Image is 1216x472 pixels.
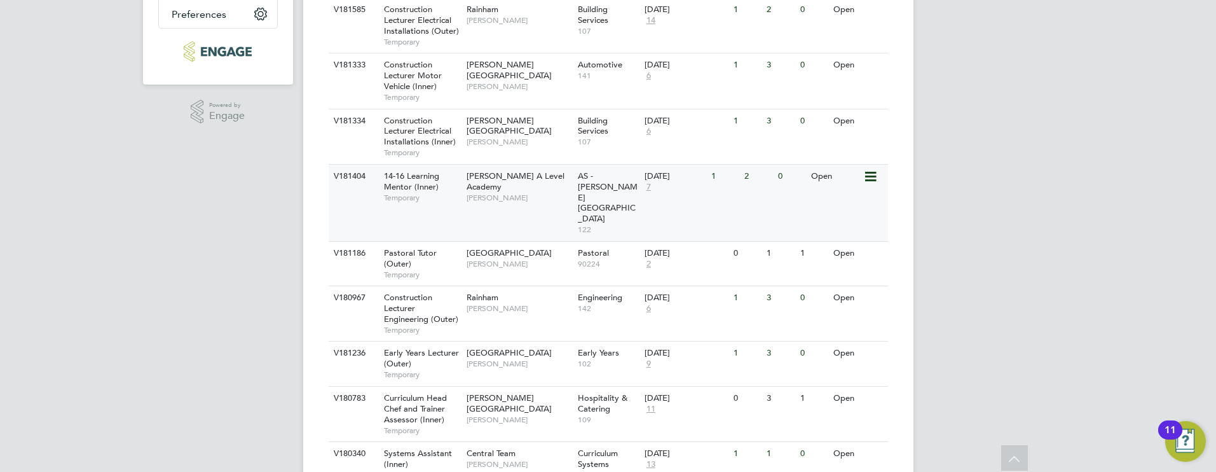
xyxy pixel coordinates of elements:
[645,4,727,15] div: [DATE]
[578,137,638,147] span: 107
[645,15,657,26] span: 14
[467,259,571,269] span: [PERSON_NAME]
[645,116,727,127] div: [DATE]
[384,247,437,269] span: Pastoral Tutor (Outer)
[467,415,571,425] span: [PERSON_NAME]
[384,292,458,324] span: Construction Lecturer Engineering (Outer)
[645,293,727,303] div: [DATE]
[384,347,459,369] span: Early Years Lecturer (Outer)
[797,442,830,466] div: 0
[467,4,498,15] span: Rainham
[467,247,552,258] span: [GEOGRAPHIC_DATA]
[797,387,830,410] div: 1
[384,59,442,92] span: Construction Lecturer Motor Vehicle (Inner)
[1165,421,1206,462] button: Open Resource Center, 11 new notifications
[730,442,763,466] div: 1
[578,4,608,25] span: Building Services
[645,248,727,259] div: [DATE]
[467,137,571,147] span: [PERSON_NAME]
[578,170,638,225] span: AS - [PERSON_NAME][GEOGRAPHIC_DATA]
[730,53,763,77] div: 1
[763,387,796,410] div: 3
[645,60,727,71] div: [DATE]
[645,448,727,459] div: [DATE]
[797,53,830,77] div: 0
[730,342,763,365] div: 1
[578,448,618,469] span: Curriculum Systems
[578,247,609,258] span: Pastoral
[645,459,657,470] span: 13
[331,242,375,265] div: V181186
[830,387,885,410] div: Open
[467,81,571,92] span: [PERSON_NAME]
[730,286,763,310] div: 1
[730,387,763,410] div: 0
[645,71,653,81] span: 6
[578,415,638,425] span: 109
[331,342,375,365] div: V181236
[645,259,653,270] span: 2
[578,347,619,358] span: Early Years
[763,53,796,77] div: 3
[384,426,460,436] span: Temporary
[645,404,657,415] span: 11
[331,165,375,188] div: V181404
[467,459,571,469] span: [PERSON_NAME]
[578,115,608,137] span: Building Services
[384,92,460,102] span: Temporary
[741,165,774,188] div: 2
[645,182,653,193] span: 7
[763,286,796,310] div: 3
[384,115,456,148] span: Construction Lecturer Electrical Installations (Inner)
[797,242,830,265] div: 1
[467,303,571,314] span: [PERSON_NAME]
[384,170,439,192] span: 14-16 Learning Mentor (Inner)
[797,109,830,133] div: 0
[808,165,863,188] div: Open
[1165,430,1176,447] div: 11
[467,448,516,459] span: Central Team
[384,37,460,47] span: Temporary
[191,100,245,124] a: Powered byEngage
[578,259,638,269] span: 90224
[578,292,622,303] span: Engineering
[384,270,460,280] span: Temporary
[763,242,796,265] div: 1
[172,8,226,20] span: Preferences
[467,392,552,414] span: [PERSON_NAME][GEOGRAPHIC_DATA]
[578,71,638,81] span: 141
[384,370,460,380] span: Temporary
[730,109,763,133] div: 1
[645,393,727,404] div: [DATE]
[830,286,885,310] div: Open
[158,41,278,62] a: Go to home page
[708,165,741,188] div: 1
[467,15,571,25] span: [PERSON_NAME]
[763,342,796,365] div: 3
[209,100,245,111] span: Powered by
[645,126,653,137] span: 6
[331,442,375,466] div: V180340
[331,109,375,133] div: V181334
[645,359,653,370] span: 9
[797,286,830,310] div: 0
[578,59,622,70] span: Automotive
[467,59,552,81] span: [PERSON_NAME][GEOGRAPHIC_DATA]
[830,342,885,365] div: Open
[467,193,571,203] span: [PERSON_NAME]
[467,170,564,192] span: [PERSON_NAME] A Level Academy
[645,171,705,182] div: [DATE]
[578,359,638,369] span: 102
[775,165,808,188] div: 0
[384,325,460,335] span: Temporary
[384,448,452,469] span: Systems Assistant (Inner)
[467,292,498,303] span: Rainham
[384,4,459,36] span: Construction Lecturer Electrical Installations (Outer)
[763,442,796,466] div: 1
[578,26,638,36] span: 107
[467,359,571,369] span: [PERSON_NAME]
[830,242,885,265] div: Open
[384,193,460,203] span: Temporary
[578,303,638,314] span: 142
[830,53,885,77] div: Open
